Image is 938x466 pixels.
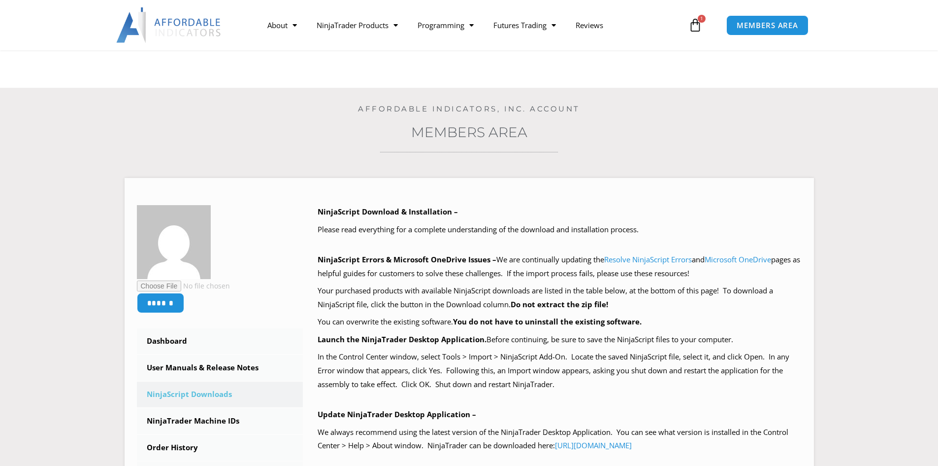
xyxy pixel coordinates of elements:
p: In the Control Center window, select Tools > Import > NinjaScript Add-On. Locate the saved NinjaS... [318,350,802,392]
b: NinjaScript Errors & Microsoft OneDrive Issues – [318,254,496,264]
p: We are continually updating the and pages as helpful guides for customers to solve these challeng... [318,253,802,281]
a: Futures Trading [484,14,566,36]
a: NinjaTrader Machine IDs [137,408,303,434]
p: You can overwrite the existing software. [318,315,802,329]
nav: Menu [258,14,686,36]
b: Launch the NinjaTrader Desktop Application. [318,334,486,344]
p: We always recommend using the latest version of the NinjaTrader Desktop Application. You can see ... [318,426,802,453]
b: Update NinjaTrader Desktop Application – [318,409,476,419]
a: About [258,14,307,36]
a: MEMBERS AREA [726,15,809,36]
a: 1 [674,11,717,39]
p: Please read everything for a complete understanding of the download and installation process. [318,223,802,237]
a: Programming [408,14,484,36]
b: NinjaScript Download & Installation – [318,207,458,216]
a: [URL][DOMAIN_NAME] [555,440,632,450]
a: NinjaTrader Products [307,14,408,36]
p: Your purchased products with available NinjaScript downloads are listed in the table below, at th... [318,284,802,312]
a: Dashboard [137,328,303,354]
img: LogoAI | Affordable Indicators – NinjaTrader [116,7,222,43]
img: ed3ffbeb7045a0fa7708a623a70841ceebf26a34c23f0450c245bbe2b39a06d7 [137,205,211,279]
a: Members Area [411,124,527,141]
a: Affordable Indicators, Inc. Account [358,104,580,113]
a: NinjaScript Downloads [137,382,303,407]
a: User Manuals & Release Notes [137,355,303,381]
a: Microsoft OneDrive [705,254,771,264]
span: 1 [698,15,706,23]
a: Resolve NinjaScript Errors [604,254,692,264]
b: You do not have to uninstall the existing software. [453,317,642,326]
span: MEMBERS AREA [737,22,798,29]
a: Order History [137,435,303,461]
b: Do not extract the zip file! [511,299,608,309]
a: Reviews [566,14,613,36]
iframe: Intercom live chat [905,432,928,456]
p: Before continuing, be sure to save the NinjaScript files to your computer. [318,333,802,347]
